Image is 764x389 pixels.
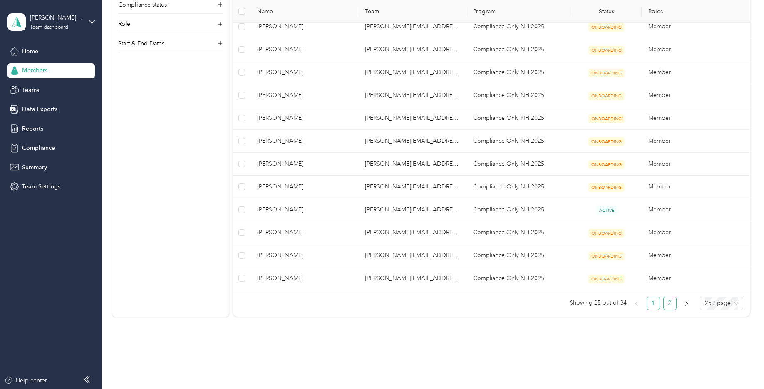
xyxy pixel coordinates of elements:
[588,69,625,77] span: ONBOARDING
[663,297,677,310] li: 2
[642,84,749,107] td: Member
[571,221,642,244] td: ONBOARDING
[642,267,749,290] td: Member
[588,160,625,169] span: ONBOARDING
[647,297,660,310] a: 1
[570,297,627,309] span: Showing 25 out of 34
[466,221,572,244] td: Compliance Only NH 2025
[642,130,749,153] td: Member
[571,107,642,130] td: ONBOARDING
[466,15,572,38] td: Compliance Only NH 2025
[251,107,358,130] td: Beatrice Wesley
[118,20,130,28] p: Role
[571,15,642,38] td: ONBOARDING
[642,221,749,244] td: Member
[30,25,68,30] div: Team dashboard
[358,153,466,176] td: naomi.sanford@navenhealth.com
[642,61,749,84] td: Member
[251,61,358,84] td: Jennifer M. Wade
[257,274,352,283] span: [PERSON_NAME]
[588,23,625,32] span: ONBOARDING
[358,107,466,130] td: naomi.sanford@navenhealth.com
[571,38,642,61] td: ONBOARDING
[358,176,466,198] td: naomi.sanford@navenhealth.com
[251,267,358,290] td: Tessie Melissa Grumbar
[588,46,625,55] span: ONBOARDING
[251,198,358,221] td: Chanel Johnson
[588,137,625,146] span: ONBOARDING
[680,297,693,310] li: Next Page
[588,114,625,123] span: ONBOARDING
[717,342,764,389] iframe: Everlance-gr Chat Button Frame
[571,130,642,153] td: ONBOARDING
[571,267,642,290] td: ONBOARDING
[22,47,38,56] span: Home
[630,297,643,310] li: Previous Page
[466,153,572,176] td: Compliance Only NH 2025
[642,176,749,198] td: Member
[251,221,358,244] td: Marilee Rinderknecht
[642,198,749,221] td: Member
[257,68,352,77] span: [PERSON_NAME]
[358,221,466,244] td: naomi.sanford@navenhealth.com
[630,297,643,310] button: left
[642,15,749,38] td: Member
[251,244,358,267] td: Emily Ohlin
[588,183,625,192] span: ONBOARDING
[680,297,693,310] button: right
[257,159,352,168] span: [PERSON_NAME]
[22,66,47,75] span: Members
[358,267,466,290] td: naomi.sanford@navenhealth.com
[257,251,352,260] span: [PERSON_NAME]
[22,144,55,152] span: Compliance
[647,297,660,310] li: 1
[257,205,352,214] span: [PERSON_NAME]
[251,15,358,38] td: Margo Robertson
[358,38,466,61] td: naomi.sanford@navenhealth.com
[257,114,352,123] span: [PERSON_NAME]
[705,297,738,310] span: 25 / page
[596,206,617,215] span: ACTIVE
[571,244,642,267] td: ONBOARDING
[22,124,43,133] span: Reports
[257,91,352,100] span: [PERSON_NAME]
[251,153,358,176] td: Lauren Preston
[358,198,466,221] td: naomi.sanford@navenhealth.com
[571,84,642,107] td: ONBOARDING
[257,45,352,54] span: [PERSON_NAME]
[684,301,689,306] span: right
[588,252,625,260] span: ONBOARDING
[588,92,625,100] span: ONBOARDING
[5,376,47,385] button: Help center
[700,297,743,310] div: Page Size
[358,130,466,153] td: naomi.sanford@navenhealth.com
[466,244,572,267] td: Compliance Only NH 2025
[571,153,642,176] td: ONBOARDING
[466,198,572,221] td: Compliance Only NH 2025
[22,182,60,191] span: Team Settings
[642,107,749,130] td: Member
[571,61,642,84] td: ONBOARDING
[358,61,466,84] td: naomi.sanford@navenhealth.com
[251,38,358,61] td: Delia Card
[251,176,358,198] td: Lori Rooks
[642,38,749,61] td: Member
[358,84,466,107] td: naomi.sanford@navenhealth.com
[642,153,749,176] td: Member
[22,105,57,114] span: Data Exports
[634,301,639,306] span: left
[257,182,352,191] span: [PERSON_NAME]
[664,297,676,310] a: 2
[466,38,572,61] td: Compliance Only NH 2025
[466,176,572,198] td: Compliance Only NH 2025
[358,15,466,38] td: naomi.sanford@navenhealth.com
[251,84,358,107] td: Tangela Stafford
[588,275,625,283] span: ONBOARDING
[257,136,352,146] span: [PERSON_NAME]
[257,8,352,15] span: Name
[257,228,352,237] span: [PERSON_NAME]
[642,244,749,267] td: Member
[466,130,572,153] td: Compliance Only NH 2025
[466,84,572,107] td: Compliance Only NH 2025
